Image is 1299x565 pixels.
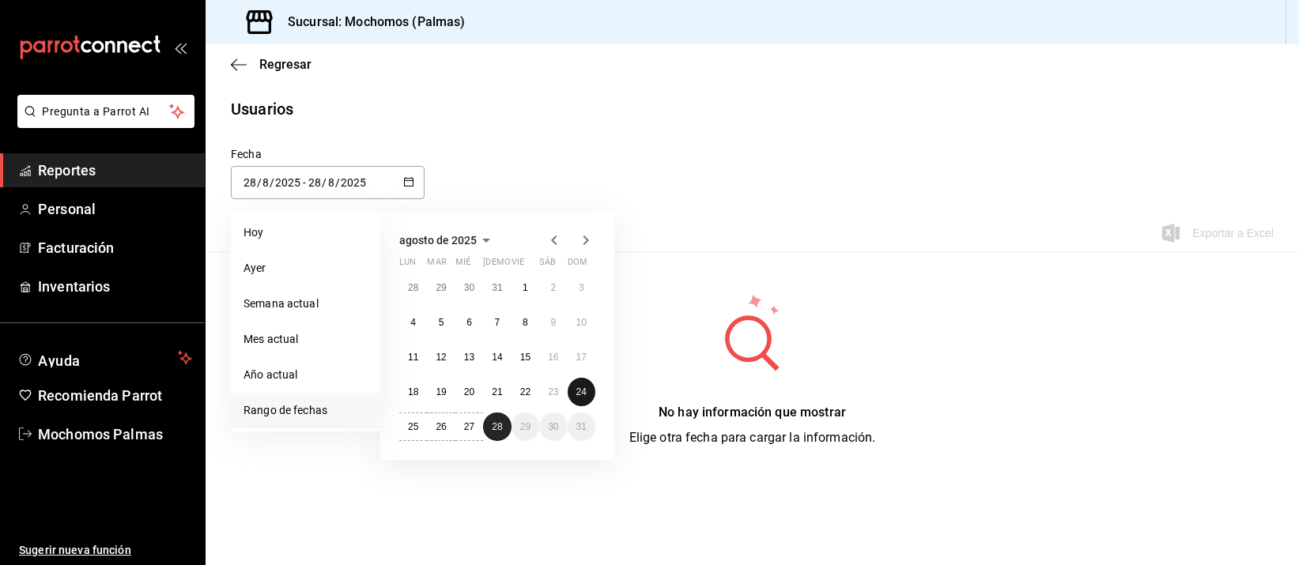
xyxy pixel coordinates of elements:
[231,97,293,121] div: Usuarios
[512,257,524,273] abbr: viernes
[548,386,558,397] abbr: 23 de agosto de 2025
[231,322,380,357] li: Mes actual
[495,317,500,328] abbr: 7 de agosto de 2025
[275,13,466,32] h3: Sucursal: Mochomos (Palmas)
[568,257,587,273] abbr: domingo
[38,237,192,258] span: Facturación
[492,421,502,432] abbr: 28 de agosto de 2025
[483,273,511,302] button: 31 de julio de 2025
[492,282,502,293] abbr: 31 de julio de 2025
[436,282,446,293] abbr: 29 de julio de 2025
[38,276,192,297] span: Inventarios
[483,308,511,337] button: 7 de agosto de 2025
[576,352,587,363] abbr: 17 de agosto de 2025
[539,257,556,273] abbr: sábado
[483,257,576,273] abbr: jueves
[303,176,306,189] span: -
[492,386,502,397] abbr: 21 de agosto de 2025
[550,282,556,293] abbr: 2 de agosto de 2025
[512,343,539,371] button: 15 de agosto de 2025
[520,421,531,432] abbr: 29 de agosto de 2025
[231,250,380,286] li: Ayer
[231,286,380,322] li: Semana actual
[11,115,194,131] a: Pregunta a Parrot AI
[427,412,455,441] button: 26 de agosto de 2025
[340,176,367,189] input: Year
[568,343,595,371] button: 17 de agosto de 2025
[408,352,418,363] abbr: 11 de agosto de 2025
[512,273,539,302] button: 1 de agosto de 2025
[523,317,528,328] abbr: 8 de agosto de 2025
[539,378,567,406] button: 23 de agosto de 2025
[576,386,587,397] abbr: 24 de agosto de 2025
[38,198,192,220] span: Personal
[579,282,584,293] abbr: 3 de agosto de 2025
[38,348,172,367] span: Ayuda
[512,412,539,441] button: 29 de agosto de 2025
[408,386,418,397] abbr: 18 de agosto de 2025
[629,430,876,445] span: Elige otra fecha para cargar la información.
[576,421,587,432] abbr: 31 de agosto de 2025
[483,378,511,406] button: 21 de agosto de 2025
[439,317,444,328] abbr: 5 de agosto de 2025
[231,146,425,163] div: Fecha
[427,343,455,371] button: 12 de agosto de 2025
[455,412,483,441] button: 27 de agosto de 2025
[483,343,511,371] button: 14 de agosto de 2025
[539,343,567,371] button: 16 de agosto de 2025
[455,257,470,273] abbr: miércoles
[576,317,587,328] abbr: 10 de agosto de 2025
[512,378,539,406] button: 22 de agosto de 2025
[568,412,595,441] button: 31 de agosto de 2025
[455,273,483,302] button: 30 de julio de 2025
[231,215,380,250] li: Hoy
[520,386,531,397] abbr: 22 de agosto de 2025
[548,352,558,363] abbr: 16 de agosto de 2025
[455,308,483,337] button: 6 de agosto de 2025
[436,352,446,363] abbr: 12 de agosto de 2025
[231,393,380,428] li: Rango de fechas
[38,385,192,406] span: Recomienda Parrot
[399,231,496,250] button: agosto de 2025
[466,317,472,328] abbr: 6 de agosto de 2025
[550,317,556,328] abbr: 9 de agosto de 2025
[539,308,567,337] button: 9 de agosto de 2025
[399,257,416,273] abbr: lunes
[410,317,416,328] abbr: 4 de agosto de 2025
[464,421,474,432] abbr: 27 de agosto de 2025
[259,57,312,72] span: Regresar
[464,352,474,363] abbr: 13 de agosto de 2025
[399,343,427,371] button: 11 de agosto de 2025
[427,257,446,273] abbr: martes
[231,357,380,393] li: Año actual
[523,282,528,293] abbr: 1 de agosto de 2025
[464,386,474,397] abbr: 20 de agosto de 2025
[548,421,558,432] abbr: 30 de agosto de 2025
[335,176,340,189] span: /
[408,282,418,293] abbr: 28 de julio de 2025
[455,343,483,371] button: 13 de agosto de 2025
[322,176,327,189] span: /
[308,176,322,189] input: Day
[568,378,595,406] button: 24 de agosto de 2025
[483,412,511,441] button: 28 de agosto de 2025
[174,41,187,54] button: open_drawer_menu
[427,378,455,406] button: 19 de agosto de 2025
[455,378,483,406] button: 20 de agosto de 2025
[492,352,502,363] abbr: 14 de agosto de 2025
[327,176,335,189] input: Month
[274,176,301,189] input: Year
[520,352,531,363] abbr: 15 de agosto de 2025
[568,308,595,337] button: 10 de agosto de 2025
[38,424,192,445] span: Mochomos Palmas
[243,176,257,189] input: Day
[19,542,192,559] span: Sugerir nueva función
[262,176,270,189] input: Month
[399,412,427,441] button: 25 de agosto de 2025
[399,273,427,302] button: 28 de julio de 2025
[568,273,595,302] button: 3 de agosto de 2025
[427,273,455,302] button: 29 de julio de 2025
[17,95,194,128] button: Pregunta a Parrot AI
[539,273,567,302] button: 2 de agosto de 2025
[512,308,539,337] button: 8 de agosto de 2025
